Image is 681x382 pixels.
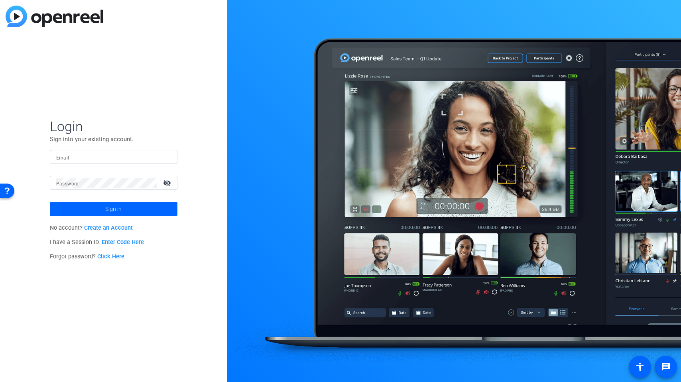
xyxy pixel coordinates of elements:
button: Sign in [50,202,177,216]
span: I have a Session ID. [50,239,144,246]
mat-label: Email [56,155,69,161]
span: Sign in [105,199,122,219]
img: blue-gradient.svg [6,6,103,27]
a: Enter Code Here [102,239,144,246]
p: Sign into your existing account. [50,135,177,144]
mat-icon: accessibility [635,362,645,372]
a: Create an Account [84,224,133,231]
span: Login [50,118,177,135]
span: Forgot password? [50,253,125,260]
mat-label: Password [56,181,79,187]
input: Enter Email Address [56,152,171,162]
mat-icon: message [661,362,671,372]
mat-icon: visibility_off [158,177,177,189]
a: Click Here [97,253,124,260]
span: No account? [50,224,133,231]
